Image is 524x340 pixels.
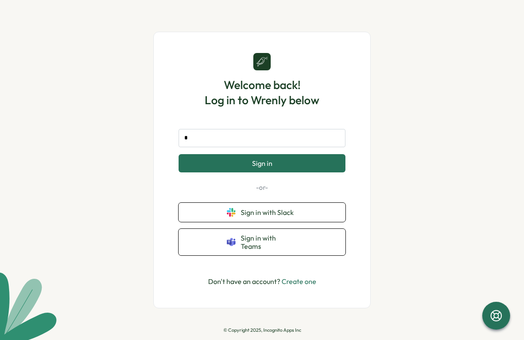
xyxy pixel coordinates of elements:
[179,154,345,172] button: Sign in
[241,208,297,216] span: Sign in with Slack
[282,277,316,286] a: Create one
[179,229,345,255] button: Sign in with Teams
[252,159,272,167] span: Sign in
[179,183,345,192] p: -or-
[208,276,316,287] p: Don't have an account?
[241,234,297,250] span: Sign in with Teams
[223,327,301,333] p: © Copyright 2025, Incognito Apps Inc
[205,77,319,108] h1: Welcome back! Log in to Wrenly below
[179,203,345,222] button: Sign in with Slack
